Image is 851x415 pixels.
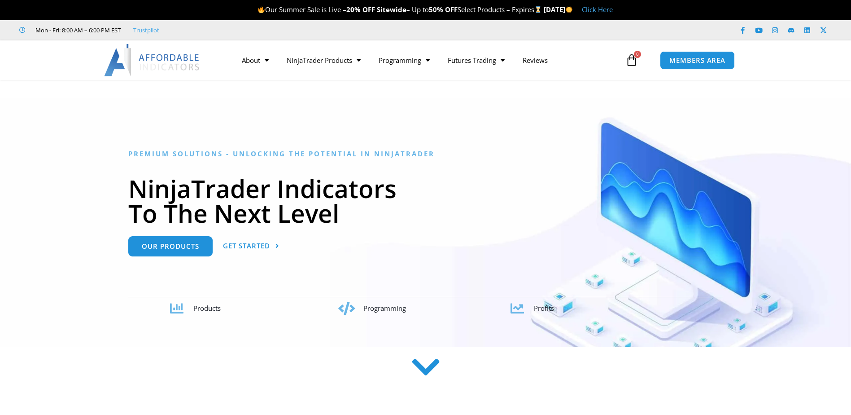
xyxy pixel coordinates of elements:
[544,5,573,14] strong: [DATE]
[535,6,541,13] img: ⌛
[660,51,735,70] a: MEMBERS AREA
[566,6,572,13] img: 🌞
[278,50,370,71] a: NinjaTrader Products
[128,150,723,158] h6: Premium Solutions - Unlocking the Potential in NinjaTrader
[439,50,514,71] a: Futures Trading
[370,50,439,71] a: Programming
[128,236,213,256] a: Our Products
[377,5,406,14] strong: Sitewide
[429,5,458,14] strong: 50% OFF
[142,243,199,250] span: Our Products
[363,304,406,313] span: Programming
[258,6,265,13] img: 🔥
[104,44,201,76] img: LogoAI | Affordable Indicators – NinjaTrader
[669,57,725,64] span: MEMBERS AREA
[612,47,651,73] a: 0
[233,50,278,71] a: About
[193,304,221,313] span: Products
[128,176,723,225] h1: NinjaTrader Indicators To The Next Level
[223,236,279,256] a: Get Started
[257,5,544,14] span: Our Summer Sale is Live – – Up to Select Products – Expires
[346,5,375,14] strong: 20% OFF
[133,25,159,35] a: Trustpilot
[33,25,121,35] span: Mon - Fri: 8:00 AM – 6:00 PM EST
[514,50,557,71] a: Reviews
[534,304,554,313] span: Profits
[233,50,623,71] nav: Menu
[634,51,641,58] span: 0
[582,5,613,14] a: Click Here
[223,243,270,249] span: Get Started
